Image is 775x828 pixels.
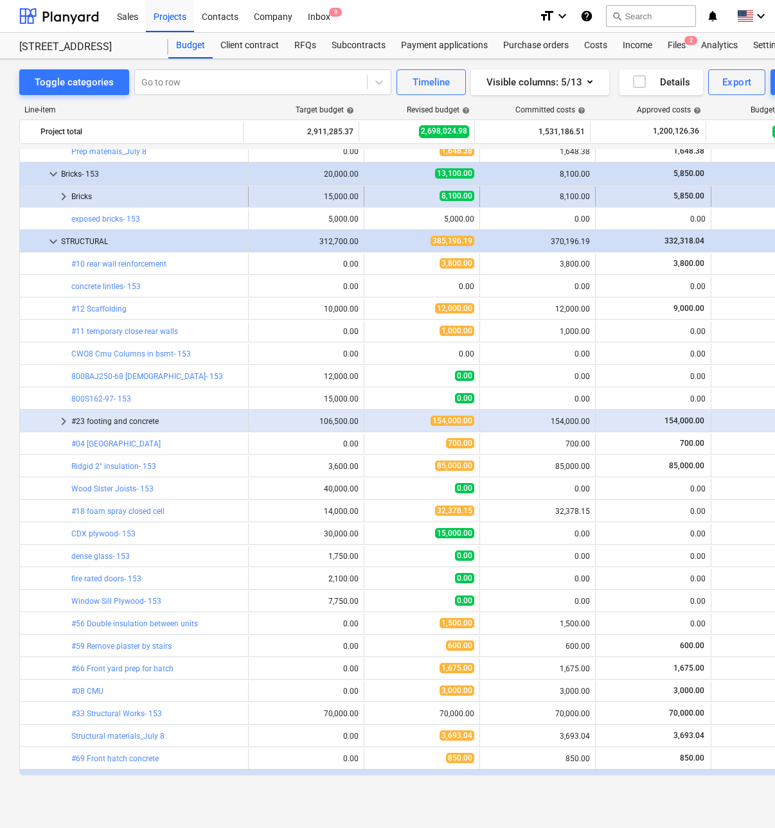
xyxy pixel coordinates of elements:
[254,754,359,763] div: 0.00
[485,552,590,561] div: 0.00
[679,753,706,762] span: 850.00
[691,107,701,114] span: help
[455,595,474,606] span: 0.00
[619,69,703,95] button: Details
[601,574,706,583] div: 0.00
[471,69,609,95] button: Visible columns:5/13
[668,709,706,718] span: 70,000.00
[71,529,136,538] a: CDX plywood- 153
[435,303,474,313] span: 12,000.00
[575,107,585,114] span: help
[61,164,243,184] div: Bricks- 153
[601,327,706,336] div: 0.00
[601,215,706,224] div: 0.00
[663,416,706,425] span: 154,000.00
[440,730,474,741] span: 3,693.04
[71,394,131,403] a: 800S162-97- 153
[440,191,474,201] span: 8,100.00
[606,5,696,27] button: Search
[393,33,495,58] a: Payment applications
[419,125,469,137] span: 2,698,024.98
[254,417,359,426] div: 106,500.00
[679,641,706,650] span: 600.00
[71,754,159,763] a: #69 Front hatch concrete
[601,282,706,291] div: 0.00
[485,417,590,426] div: 154,000.00
[431,416,474,426] span: 154,000.00
[71,439,161,448] a: #04 [GEOGRAPHIC_DATA]
[485,732,590,741] div: 3,693.04
[435,506,474,516] span: 32,378.15
[495,33,576,58] div: Purchase orders
[637,105,701,114] div: Approved costs
[660,33,693,58] div: Files
[668,461,706,470] span: 85,000.00
[71,462,156,471] a: Ridgid 2" insulation- 153
[287,33,324,58] a: RFQs
[254,732,359,741] div: 0.00
[35,74,114,91] div: Toggle categories
[254,215,359,224] div: 5,000.00
[71,642,172,651] a: #59 Remove plaster by stairs
[485,327,590,336] div: 1,000.00
[168,33,213,58] a: Budget
[601,529,706,538] div: 0.00
[601,552,706,561] div: 0.00
[455,551,474,561] span: 0.00
[684,36,697,45] span: 2
[46,234,61,249] span: keyboard_arrow_down
[71,304,127,313] a: #12 Scaffolding
[61,771,243,791] div: FRAMING
[455,483,474,493] span: 0.00
[431,236,474,246] span: 385,196.19
[663,236,706,245] span: 332,318.04
[485,642,590,651] div: 600.00
[370,349,474,358] div: 0.00
[485,754,590,763] div: 850.00
[672,304,706,313] span: 9,000.00
[71,664,174,673] a: #66 Front yard prep for hatch
[71,349,191,358] a: CWO8 Cmu Columns in bsmt- 153
[71,260,166,269] a: #10 rear wall reinforcement
[329,8,342,17] span: 9
[615,33,660,58] a: Income
[254,394,359,403] div: 15,000.00
[485,237,590,246] div: 370,196.19
[71,215,140,224] a: exposed bricks- 153
[722,74,752,91] div: Export
[56,189,71,204] span: keyboard_arrow_right
[672,664,706,673] span: 1,675.00
[254,192,359,201] div: 15,000.00
[71,732,165,741] a: Structural materials_July 8
[446,753,474,763] span: 850.00
[672,169,706,178] span: 5,850.00
[455,573,474,583] span: 0.00
[672,191,706,200] span: 5,850.00
[485,574,590,583] div: 0.00
[706,8,719,24] i: notifications
[71,619,198,628] a: #56 Double insulation between units
[407,105,470,114] div: Revised budget
[254,462,359,471] div: 3,600.00
[711,766,775,828] iframe: Chat Widget
[440,618,474,628] span: 1,500.00
[601,507,706,516] div: 0.00
[213,33,287,58] a: Client contract
[71,484,154,493] a: Wood Sister Joists- 153
[708,69,766,95] button: Export
[485,462,590,471] div: 85,000.00
[254,552,359,561] div: 1,750.00
[254,642,359,651] div: 0.00
[435,168,474,179] span: 13,100.00
[370,709,474,718] div: 70,000.00
[601,372,706,381] div: 0.00
[485,529,590,538] div: 0.00
[693,33,745,58] a: Analytics
[440,326,474,336] span: 1,000.00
